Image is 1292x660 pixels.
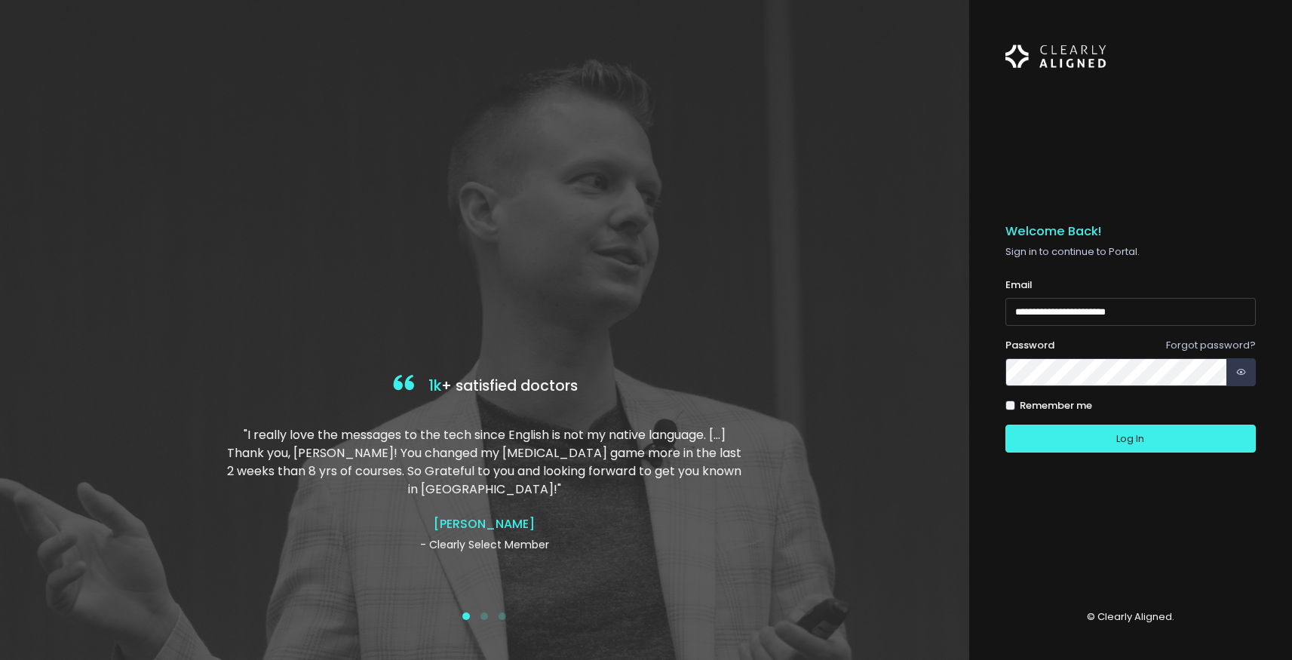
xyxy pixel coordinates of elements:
p: Sign in to continue to Portal. [1005,244,1256,259]
label: Remember me [1020,398,1092,413]
p: - Clearly Select Member [227,537,742,553]
label: Password [1005,338,1054,353]
h4: + satisfied doctors [227,371,742,402]
h5: Welcome Back! [1005,224,1256,239]
label: Email [1005,278,1033,293]
span: 1k [428,376,441,396]
h4: [PERSON_NAME] [227,517,742,531]
p: "I really love the messages to the tech since English is not my native language. […] Thank you, [... [227,426,742,499]
button: Log In [1005,425,1256,453]
a: Forgot password? [1166,338,1256,352]
img: Logo Horizontal [1005,36,1106,77]
p: © Clearly Aligned. [1005,609,1256,625]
